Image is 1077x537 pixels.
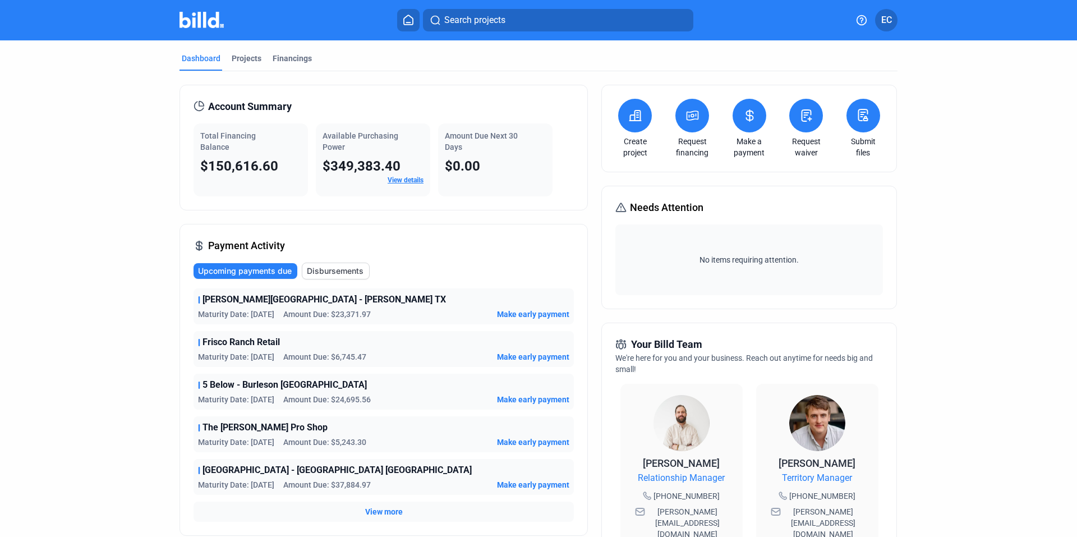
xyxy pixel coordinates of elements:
[198,351,274,362] span: Maturity Date: [DATE]
[881,13,892,27] span: EC
[198,265,292,277] span: Upcoming payments due
[283,309,371,320] span: Amount Due: $23,371.97
[497,394,569,405] button: Make early payment
[445,131,518,152] span: Amount Due Next 30 Days
[730,136,769,158] a: Make a payment
[202,293,446,306] span: [PERSON_NAME][GEOGRAPHIC_DATA] - [PERSON_NAME] TX
[497,437,569,448] button: Make early payment
[202,336,280,349] span: Frisco Ranch Retail
[323,131,398,152] span: Available Purchasing Power
[302,263,370,279] button: Disbursements
[786,136,826,158] a: Request waiver
[444,13,505,27] span: Search projects
[638,471,725,485] span: Relationship Manager
[497,309,569,320] button: Make early payment
[388,176,424,184] a: View details
[497,479,569,490] button: Make early payment
[198,309,274,320] span: Maturity Date: [DATE]
[875,9,897,31] button: EC
[208,99,292,114] span: Account Summary
[782,471,852,485] span: Territory Manager
[182,53,220,64] div: Dashboard
[423,9,693,31] button: Search projects
[630,200,703,215] span: Needs Attention
[307,265,363,277] span: Disbursements
[844,136,883,158] a: Submit files
[194,263,297,279] button: Upcoming payments due
[208,238,285,254] span: Payment Activity
[445,158,480,174] span: $0.00
[789,490,855,502] span: [PHONE_NUMBER]
[497,351,569,362] button: Make early payment
[202,421,328,434] span: The [PERSON_NAME] Pro Shop
[202,378,367,392] span: 5 Below - Burleson [GEOGRAPHIC_DATA]
[653,395,710,451] img: Relationship Manager
[198,437,274,448] span: Maturity Date: [DATE]
[200,158,278,174] span: $150,616.60
[202,463,472,477] span: [GEOGRAPHIC_DATA] - [GEOGRAPHIC_DATA] [GEOGRAPHIC_DATA]
[631,337,702,352] span: Your Billd Team
[283,351,366,362] span: Amount Due: $6,745.47
[273,53,312,64] div: Financings
[653,490,720,502] span: [PHONE_NUMBER]
[323,158,401,174] span: $349,383.40
[643,457,720,469] span: [PERSON_NAME]
[200,131,256,152] span: Total Financing Balance
[673,136,712,158] a: Request financing
[283,479,371,490] span: Amount Due: $37,884.97
[615,136,655,158] a: Create project
[779,457,855,469] span: [PERSON_NAME]
[620,254,878,265] span: No items requiring attention.
[198,394,274,405] span: Maturity Date: [DATE]
[283,437,366,448] span: Amount Due: $5,243.30
[283,394,371,405] span: Amount Due: $24,695.56
[365,506,403,517] button: View more
[232,53,261,64] div: Projects
[198,479,274,490] span: Maturity Date: [DATE]
[789,395,845,451] img: Territory Manager
[615,354,873,374] span: We're here for you and your business. Reach out anytime for needs big and small!
[179,12,224,28] img: Billd Company Logo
